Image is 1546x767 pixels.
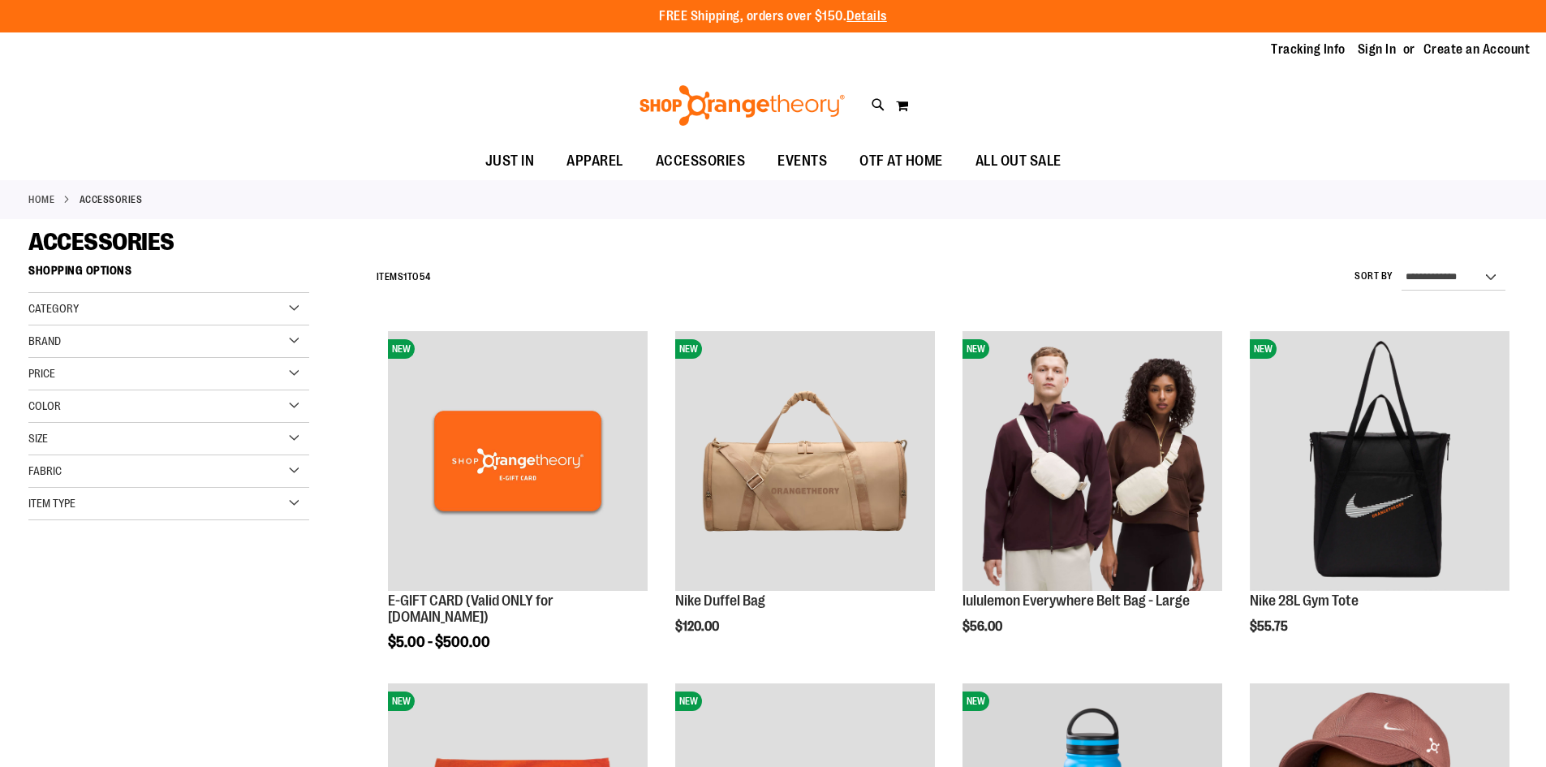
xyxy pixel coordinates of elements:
[566,143,623,179] span: APPAREL
[1250,592,1359,609] a: Nike 28L Gym Tote
[377,265,431,290] h2: Items to
[420,271,431,282] span: 54
[637,85,847,126] img: Shop Orangetheory
[28,302,79,315] span: Category
[675,592,765,609] a: Nike Duffel Bag
[1271,41,1346,58] a: Tracking Info
[675,619,721,634] span: $120.00
[675,331,935,593] a: Nike Duffel BagNEW
[388,692,415,711] span: NEW
[388,331,648,591] img: E-GIFT CARD (Valid ONLY for ShopOrangetheory.com)
[859,143,943,179] span: OTF AT HOME
[962,592,1190,609] a: lululemon Everywhere Belt Bag - Large
[28,432,48,445] span: Size
[1358,41,1397,58] a: Sign In
[28,228,174,256] span: ACCESSORIES
[485,143,535,179] span: JUST IN
[962,331,1222,591] img: lululemon Everywhere Belt Bag - Large
[675,331,935,591] img: Nike Duffel Bag
[656,143,746,179] span: ACCESSORIES
[388,634,490,650] span: $5.00 - $500.00
[962,619,1005,634] span: $56.00
[962,331,1222,593] a: lululemon Everywhere Belt Bag - LargeNEW
[1250,339,1277,359] span: NEW
[28,464,62,477] span: Fabric
[659,7,887,26] p: FREE Shipping, orders over $150.
[675,339,702,359] span: NEW
[28,497,75,510] span: Item Type
[975,143,1062,179] span: ALL OUT SALE
[962,339,989,359] span: NEW
[954,323,1230,675] div: product
[380,323,656,691] div: product
[1242,323,1518,675] div: product
[28,334,61,347] span: Brand
[1250,619,1290,634] span: $55.75
[846,9,887,24] a: Details
[388,592,553,625] a: E-GIFT CARD (Valid ONLY for [DOMAIN_NAME])
[403,271,407,282] span: 1
[28,367,55,380] span: Price
[962,692,989,711] span: NEW
[667,323,943,675] div: product
[675,692,702,711] span: NEW
[1354,269,1393,283] label: Sort By
[777,143,827,179] span: EVENTS
[28,399,61,412] span: Color
[28,192,54,207] a: Home
[80,192,143,207] strong: ACCESSORIES
[1250,331,1509,591] img: Nike 28L Gym Tote
[388,331,648,593] a: E-GIFT CARD (Valid ONLY for ShopOrangetheory.com)NEW
[388,339,415,359] span: NEW
[1250,331,1509,593] a: Nike 28L Gym ToteNEW
[1423,41,1531,58] a: Create an Account
[28,256,309,293] strong: Shopping Options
